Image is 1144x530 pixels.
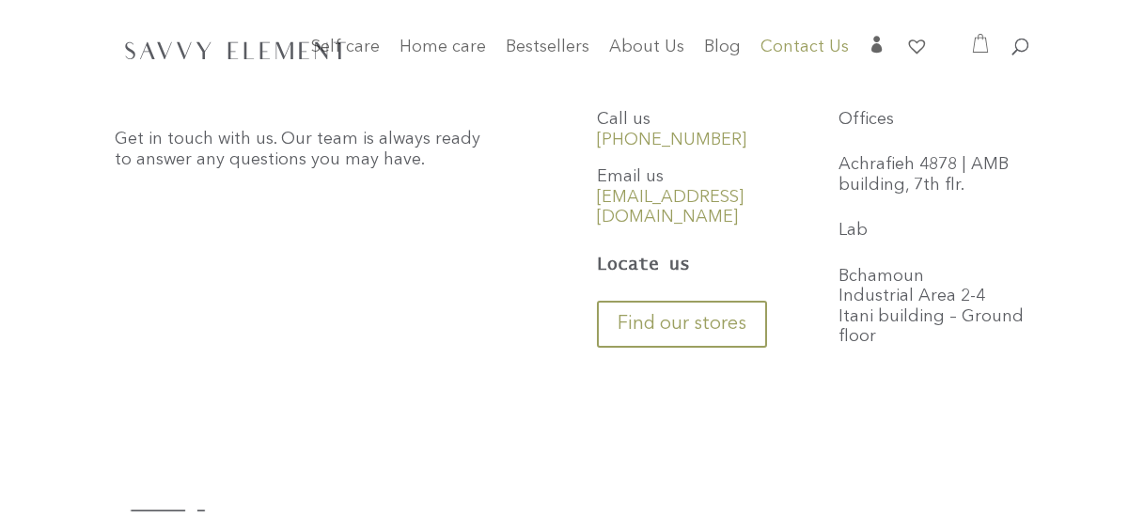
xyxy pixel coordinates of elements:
[704,40,741,67] a: Blog
[311,40,380,78] a: Self care
[838,110,1029,131] p: Offices
[869,36,885,53] span: 
[597,189,744,226] a: [EMAIL_ADDRESS][DOMAIN_NAME]
[597,167,788,228] p: Email us
[119,35,353,65] img: SavvyElement
[506,40,589,67] a: Bestsellers
[597,132,746,148] a: [PHONE_NUMBER]
[597,254,690,273] strong: Locate us
[838,155,1029,195] p: Achrafieh 4878 | AMB building, 7th flr.
[760,40,849,67] a: Contact Us
[609,40,684,67] a: About Us
[400,40,486,78] a: Home care
[115,130,547,170] p: Get in touch with us. Our team is always ready to answer any questions you may have.
[597,301,767,348] a: Find our stores
[838,221,1029,242] p: Lab
[597,110,788,167] p: Call us
[869,36,885,67] a: 
[838,267,1029,348] p: Bchamoun Industrial Area 2-4 Itani building – Ground floor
